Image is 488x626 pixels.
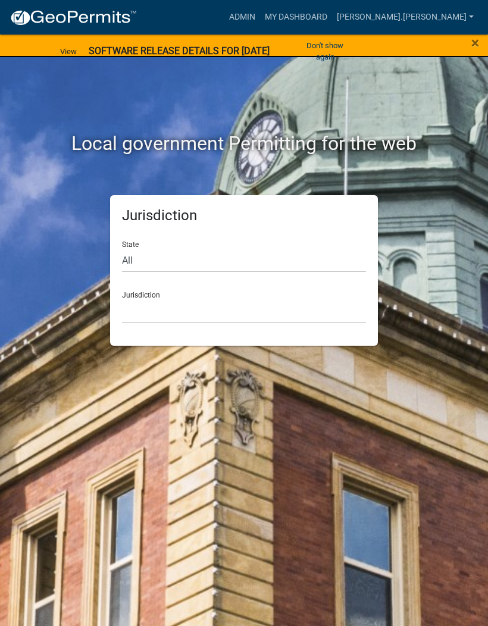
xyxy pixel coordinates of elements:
[55,42,82,61] a: View
[89,45,270,57] strong: SOFTWARE RELEASE DETAILS FOR [DATE]
[471,36,479,50] button: Close
[39,132,449,155] h2: Local government Permitting for the web
[293,36,357,67] button: Don't show again
[122,207,366,224] h5: Jurisdiction
[224,6,260,29] a: Admin
[471,35,479,51] span: ×
[260,6,332,29] a: My Dashboard
[332,6,478,29] a: [PERSON_NAME].[PERSON_NAME]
